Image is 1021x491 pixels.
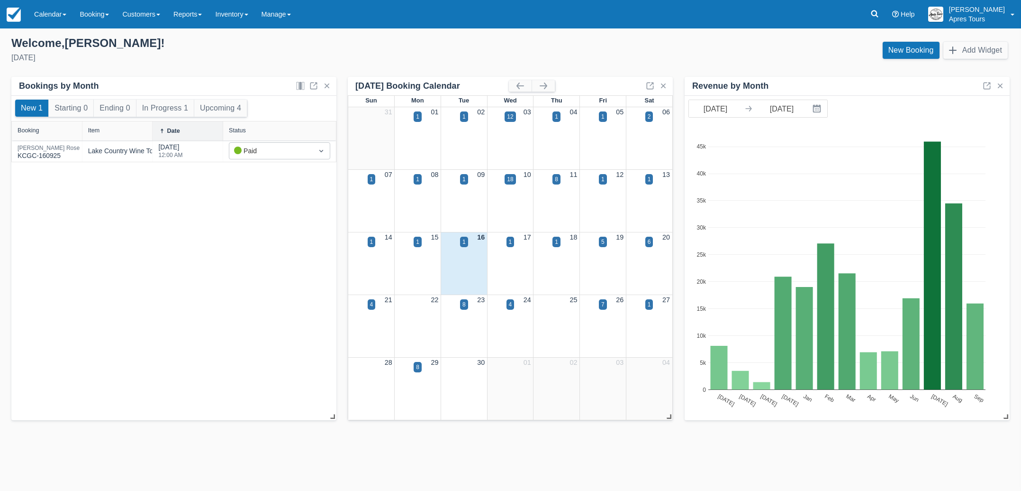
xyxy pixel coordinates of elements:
[370,300,373,309] div: 4
[616,108,623,116] a: 05
[234,146,308,156] div: Paid
[504,97,516,104] span: Wed
[943,42,1008,59] button: Add Widget
[462,112,466,121] div: 1
[431,108,438,116] a: 01
[616,233,623,241] a: 19
[555,238,558,246] div: 1
[431,359,438,366] a: 29
[616,296,623,304] a: 26
[370,238,373,246] div: 1
[88,146,205,156] div: Lake Country Wine Tour (min. 4 guests)
[365,97,377,104] span: Sun
[229,127,246,134] div: Status
[570,171,578,178] a: 11
[136,100,194,117] button: In Progress 1
[599,97,607,104] span: Fri
[416,175,419,184] div: 1
[524,359,531,366] a: 01
[509,238,512,246] div: 1
[601,175,605,184] div: 1
[524,171,531,178] a: 10
[477,171,485,178] a: 09
[19,81,99,92] div: Bookings by Month
[570,108,578,116] a: 04
[645,97,654,104] span: Sat
[167,128,180,134] div: Date
[11,52,503,64] div: [DATE]
[524,233,531,241] a: 17
[459,97,469,104] span: Tue
[662,359,670,366] a: 04
[507,112,513,121] div: 12
[15,100,48,117] button: New 1
[477,359,485,366] a: 30
[892,11,899,18] i: Help
[416,112,419,121] div: 1
[570,233,578,241] a: 18
[477,108,485,116] a: 02
[462,238,466,246] div: 1
[462,175,466,184] div: 1
[555,175,558,184] div: 8
[883,42,940,59] a: New Booking
[416,363,419,371] div: 8
[949,14,1005,24] p: Apres Tours
[648,300,651,309] div: 1
[385,171,392,178] a: 07
[901,10,915,18] span: Help
[385,296,392,304] a: 21
[18,149,80,153] a: [PERSON_NAME] RoseKCGC-160925
[355,81,509,92] div: [DATE] Booking Calendar
[509,300,512,309] div: 4
[431,171,438,178] a: 08
[7,8,21,22] img: checkfront-main-nav-mini-logo.png
[11,36,503,50] div: Welcome , [PERSON_NAME] !
[18,127,39,134] div: Booking
[601,112,605,121] div: 1
[692,81,768,92] div: Revenue by Month
[662,108,670,116] a: 06
[416,238,419,246] div: 1
[648,238,651,246] div: 6
[601,300,605,309] div: 7
[662,296,670,304] a: 27
[949,5,1005,14] p: [PERSON_NAME]
[431,233,438,241] a: 15
[570,359,578,366] a: 02
[370,175,373,184] div: 1
[928,7,943,22] img: A1
[18,145,80,151] div: [PERSON_NAME] Rose
[601,238,605,246] div: 5
[385,359,392,366] a: 28
[411,97,424,104] span: Mon
[158,152,182,158] div: 12:00 AM
[431,296,438,304] a: 22
[648,112,651,121] div: 2
[689,100,742,117] input: Start Date
[477,233,485,241] a: 16
[570,296,578,304] a: 25
[462,300,466,309] div: 8
[616,359,623,366] a: 03
[18,145,80,161] div: KCGC-160925
[662,171,670,178] a: 13
[88,127,100,134] div: Item
[524,296,531,304] a: 24
[94,100,136,117] button: Ending 0
[194,100,247,117] button: Upcoming 4
[158,142,182,164] div: [DATE]
[662,233,670,241] a: 20
[808,100,827,117] button: Interact with the calendar and add the check-in date for your trip.
[385,233,392,241] a: 14
[507,175,513,184] div: 18
[616,171,623,178] a: 12
[551,97,562,104] span: Thu
[755,100,808,117] input: End Date
[477,296,485,304] a: 23
[316,146,326,156] span: Dropdown icon
[555,112,558,121] div: 1
[49,100,93,117] button: Starting 0
[648,175,651,184] div: 1
[524,108,531,116] a: 03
